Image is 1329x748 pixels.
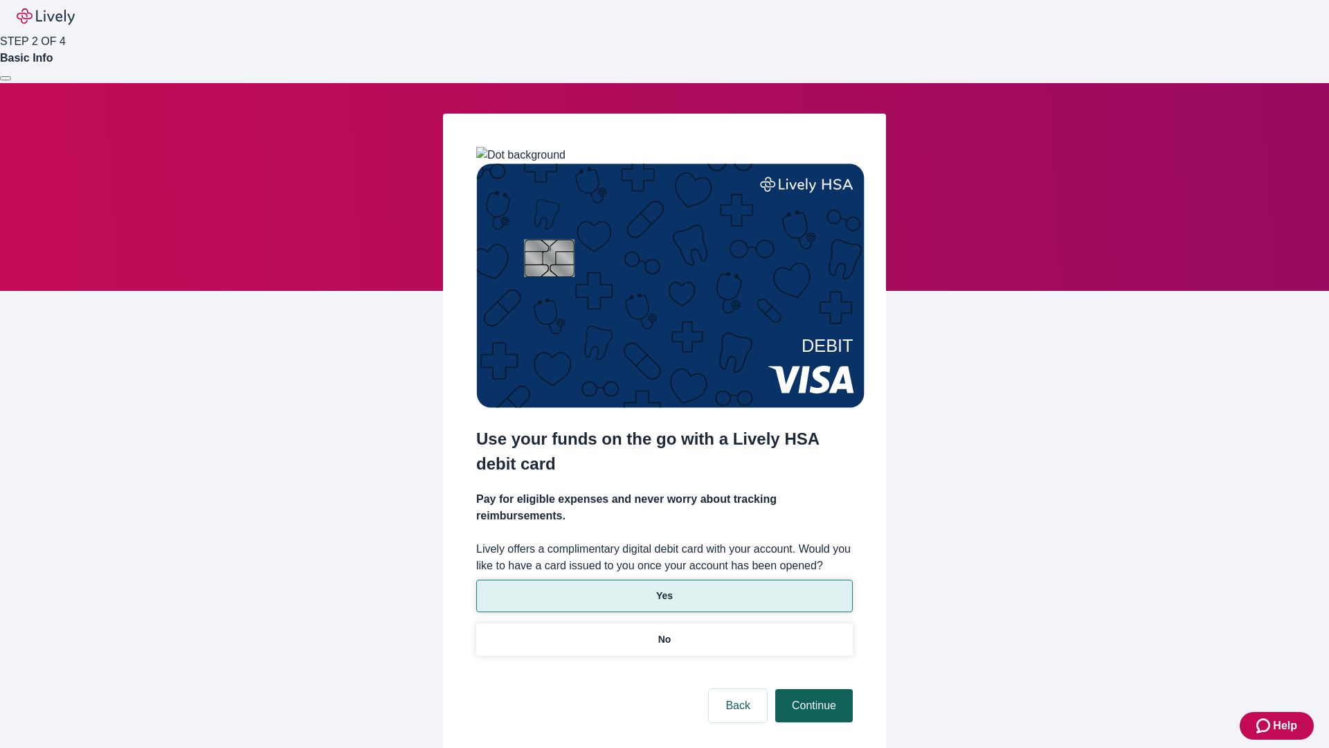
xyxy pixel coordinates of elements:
[476,580,853,612] button: Yes
[709,689,767,722] button: Back
[476,491,853,524] h4: Pay for eligible expenses and never worry about tracking reimbursements.
[775,689,853,722] button: Continue
[17,8,75,25] img: Lively
[476,541,853,574] label: Lively offers a complimentary digital debit card with your account. Would you like to have a card...
[476,163,865,408] img: Debit card
[1273,718,1297,734] span: Help
[656,589,673,603] p: Yes
[1256,718,1273,734] svg: Zendesk support icon
[476,427,853,477] h2: Use your funds on the go with a Lively HSA debit card
[476,147,566,163] img: Dot background
[476,623,853,656] button: No
[1240,712,1314,740] button: Zendesk support iconHelp
[658,632,671,647] p: No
